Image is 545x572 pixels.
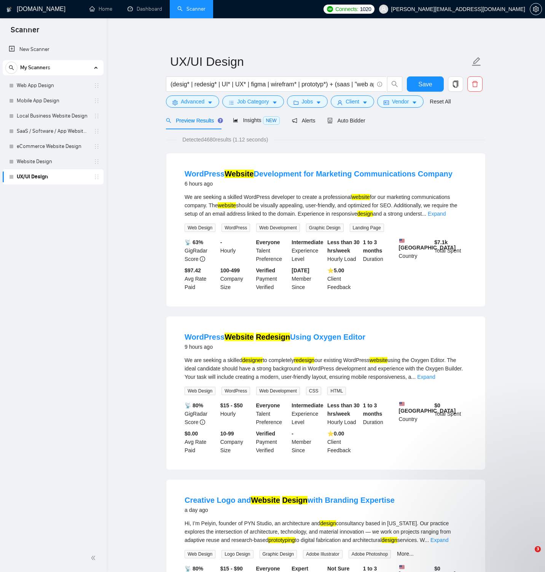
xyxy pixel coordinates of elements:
span: idcard [384,100,389,105]
span: info-circle [200,419,205,425]
span: setting [530,6,542,12]
span: caret-down [412,100,417,105]
span: Web Design [185,550,215,558]
span: holder [94,128,100,134]
li: New Scanner [3,42,104,57]
b: 1 to 3 months [363,239,382,254]
span: info-circle [200,256,205,262]
span: notification [292,118,297,123]
div: Avg Rate Paid [183,429,219,454]
span: 1020 [360,5,371,13]
span: holder [94,83,100,89]
a: SaaS / Software / App Website Design [17,124,89,139]
div: Talent Preference [255,401,290,426]
span: Web Design [185,224,215,232]
b: Less than 30 hrs/week [327,239,360,254]
button: setting [530,3,542,15]
span: Vendor [392,97,409,106]
b: $15 - $90 [220,566,243,572]
span: search [166,118,171,123]
span: holder [94,143,100,149]
mark: designer [242,357,263,363]
div: Hourly Load [326,401,362,426]
div: GigRadar Score [183,401,219,426]
mark: prototyping [268,537,295,543]
div: Company Size [219,429,255,454]
b: $ 0 [434,402,440,408]
div: We are seeking a skilled WordPress developer to create a professional for our marketing communica... [185,193,467,218]
b: Everyone [256,566,280,572]
b: $15 - $50 [220,402,243,408]
b: Less than 30 hrs/week [327,402,360,417]
iframe: Intercom live chat [519,546,537,564]
div: Payment Verified [255,429,290,454]
div: Experience Level [290,401,326,426]
a: WordPressWebsite RedesignUsing Oxygen Editor [185,333,365,341]
a: searchScanner [177,6,206,12]
span: Alerts [292,118,316,124]
a: New Scanner [9,42,97,57]
span: Web Development [256,387,300,395]
a: dashboardDashboard [127,6,162,12]
div: Hi, I’m Peiyin, founder of PYN Studio, an architecture and consultancy based in [US_STATE]. Our p... [185,519,467,544]
span: user [381,6,386,12]
span: bars [229,100,234,105]
div: 6 hours ago [185,179,453,188]
span: CSS [306,387,322,395]
button: delete [467,76,483,92]
span: Detected 4680 results (1.12 seconds) [177,135,273,144]
img: 🇺🇸 [399,238,405,243]
div: Member Since [290,429,326,454]
div: Hourly Load [326,238,362,263]
mark: design [357,211,373,217]
input: Scanner name... [170,52,470,71]
span: Graphic Design [260,550,297,558]
button: settingAdvancedcaret-down [166,95,219,108]
b: Everyone [256,239,280,245]
mark: redesign [294,357,315,363]
b: $0.00 [185,431,198,437]
mark: Website [225,333,253,341]
span: Adobe Photoshop [349,550,391,558]
div: Talent Preference [255,238,290,263]
button: barsJob Categorycaret-down [222,95,284,108]
span: caret-down [272,100,277,105]
span: Landing Page [350,224,384,232]
b: Intermediate [292,402,323,408]
button: idcardVendorcaret-down [377,95,424,108]
b: 1 to 3 months [363,402,382,417]
div: Total Spent [433,401,469,426]
mark: website [370,357,387,363]
div: Experience Level [290,238,326,263]
span: Web Design [185,387,215,395]
a: Reset All [430,97,451,106]
span: My Scanners [20,60,50,75]
div: 9 hours ago [185,342,365,351]
a: Mobile App Design [17,93,89,108]
div: a day ago [185,505,395,515]
span: NEW [263,116,280,125]
b: Intermediate [292,239,323,245]
span: Scanner [5,24,45,40]
span: search [6,65,17,70]
b: 100-499 [220,267,240,273]
span: edit [472,57,481,67]
a: Local Business Website Design [17,108,89,124]
span: holder [94,98,100,104]
span: double-left [91,554,98,562]
span: WordPress [222,387,250,395]
b: [DATE] [292,267,309,273]
mark: design [382,537,397,543]
div: Company Size [219,266,255,291]
span: Logo Design [222,550,253,558]
img: upwork-logo.png [327,6,333,12]
mark: Website [251,496,280,504]
b: Expert [292,566,308,572]
button: Save [407,76,444,92]
b: $97.42 [185,267,201,273]
img: 🇺🇸 [399,401,405,407]
a: Website Design [17,154,89,169]
mark: design [320,520,336,526]
b: - [292,431,293,437]
span: ... [422,211,426,217]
